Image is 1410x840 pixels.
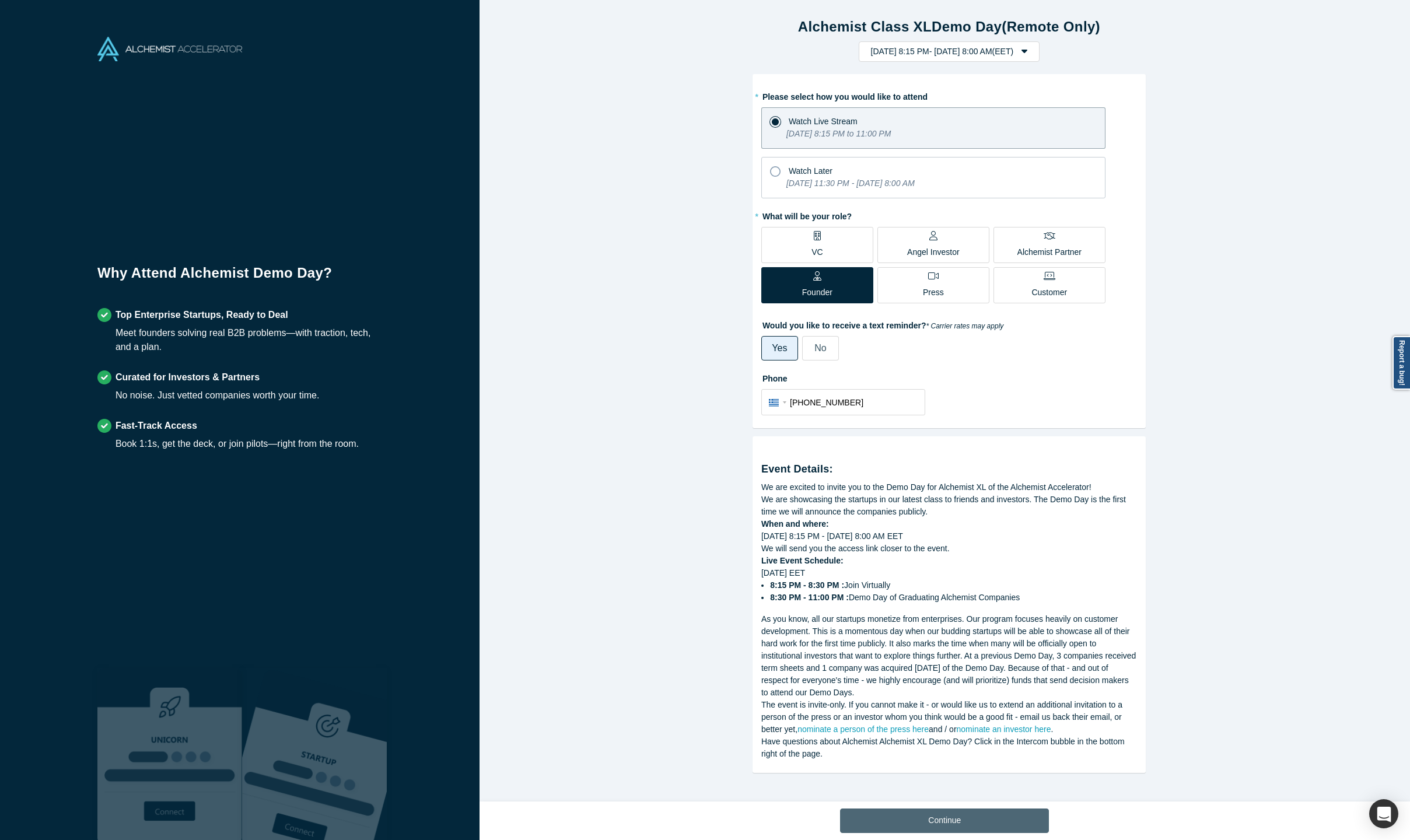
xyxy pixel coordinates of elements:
[926,322,1003,330] em: * Carrier rates may apply
[761,567,1137,604] div: [DATE] EET
[770,591,1137,604] li: Demo Day of Graduating Alchemist Companies
[761,530,1137,542] div: [DATE] 8:15 PM - [DATE] 8:00 AM EET
[761,481,1137,494] div: We are excited to invite you to the Demo Day for Alchemist XL of the Alchemist Accelerator!
[1031,286,1067,299] p: Customer
[772,343,787,353] span: Yes
[798,19,1100,34] strong: Alchemist Class XL Demo Day (Remote Only)
[859,41,1040,62] button: [DATE] 8:15 PM- [DATE] 8:00 AM(EET)
[840,808,1049,833] button: Continue
[116,388,320,402] div: No noise. Just vetted companies worth your time.
[811,246,823,258] p: VC
[242,668,387,840] img: Prism AI
[761,556,844,565] strong: Live Event Schedule:
[797,724,929,734] a: nominate a person of the press here
[786,178,915,188] i: [DATE] 11:30 PM - [DATE] 8:00 AM
[761,87,1137,103] label: Please select how you would like to attend
[761,369,1137,385] label: Phone
[761,542,1137,555] div: We will send you the access link closer to the event.
[761,736,1137,760] div: Have questions about Alchemist Alchemist XL Demo Day? Click in the Intercom bubble in the bottom ...
[97,668,242,840] img: Robust Technologies
[761,613,1137,699] div: As you know, all our startups monetize from enterprises. Our program focuses heavily on customer ...
[1017,246,1082,258] p: Alchemist Partner
[770,580,844,590] strong: 8:15 PM - 8:30 PM :
[761,494,1137,518] div: We are showcasing the startups in our latest class to friends and investors. The Demo Day is the ...
[802,286,832,299] p: Founder
[116,437,359,451] div: Book 1:1s, get the deck, or join pilots—right from the room.
[97,37,242,61] img: Alchemist Accelerator Logo
[116,310,288,320] strong: Top Enterprise Startups, Ready to Deal
[761,519,829,528] strong: When and where:
[770,593,849,602] strong: 8:30 PM - 11:00 PM :
[957,724,1051,734] a: nominate an investor here
[761,316,1137,332] label: Would you like to receive a text reminder?
[1392,336,1410,390] a: Report a bug!
[761,463,833,475] strong: Event Details:
[814,343,826,353] span: No
[761,699,1137,736] div: The event is invite-only. If you cannot make it - or would like us to extend an additional invita...
[116,326,382,354] div: Meet founders solving real B2B problems—with traction, tech, and a plan.
[789,166,832,176] span: Watch Later
[761,206,1137,223] label: What will be your role?
[116,372,260,382] strong: Curated for Investors & Partners
[770,579,1137,591] li: Join Virtually
[786,129,891,138] i: [DATE] 8:15 PM to 11:00 PM
[116,421,197,430] strong: Fast-Track Access
[907,246,960,258] p: Angel Investor
[97,262,382,292] h1: Why Attend Alchemist Demo Day?
[789,117,858,126] span: Watch Live Stream
[923,286,944,299] p: Press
